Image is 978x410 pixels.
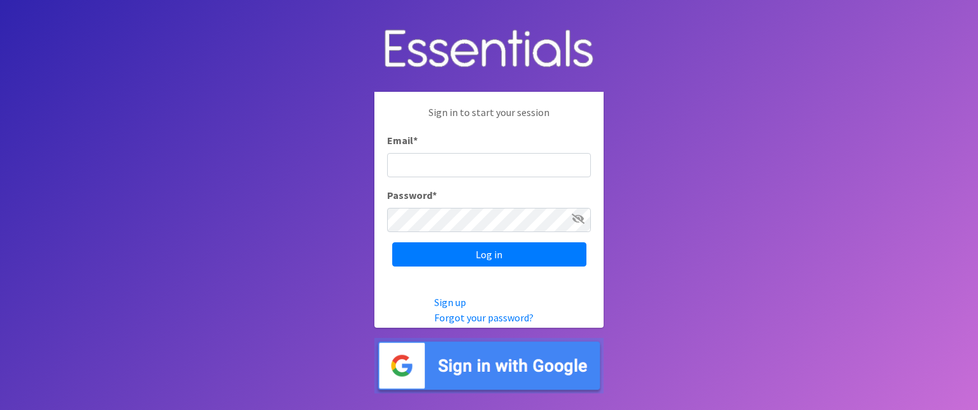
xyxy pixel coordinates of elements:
[434,296,466,309] a: Sign up
[387,187,437,203] label: Password
[374,17,604,82] img: Human Essentials
[392,242,586,267] input: Log in
[387,133,418,148] label: Email
[413,134,418,147] abbr: required
[387,105,591,133] p: Sign in to start your session
[432,189,437,201] abbr: required
[434,311,534,324] a: Forgot your password?
[374,338,604,393] img: Sign in with Google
